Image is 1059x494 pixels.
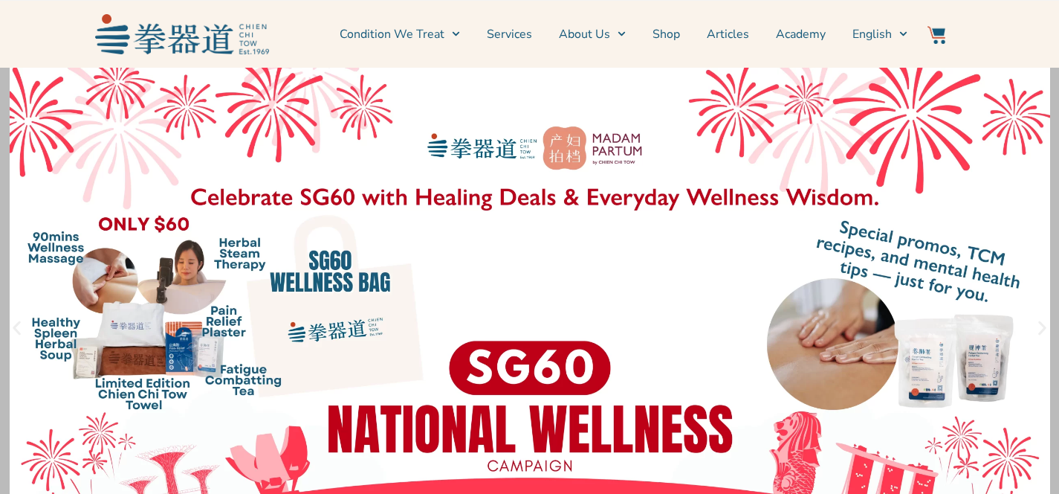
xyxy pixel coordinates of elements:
div: Previous slide [7,319,26,338]
img: Website Icon-03 [927,26,945,44]
a: Services [487,16,532,53]
nav: Menu [276,16,908,53]
span: English [852,25,892,43]
a: Condition We Treat [340,16,460,53]
div: Next slide [1033,319,1052,338]
a: About Us [559,16,626,53]
a: Shop [652,16,680,53]
a: Academy [776,16,826,53]
a: Articles [707,16,749,53]
a: English [852,16,907,53]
